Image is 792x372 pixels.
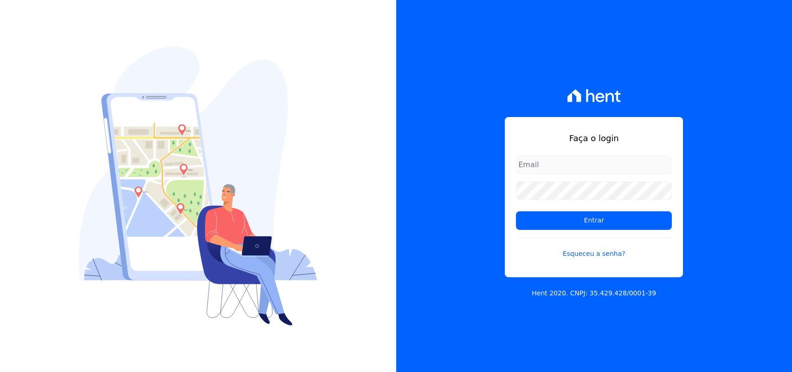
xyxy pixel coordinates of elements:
a: Esqueceu a senha? [516,237,672,259]
img: Login [79,46,317,326]
h1: Faça o login [516,132,672,144]
input: Email [516,156,672,174]
input: Entrar [516,211,672,230]
p: Hent 2020. CNPJ: 35.429.428/0001-39 [532,288,656,298]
